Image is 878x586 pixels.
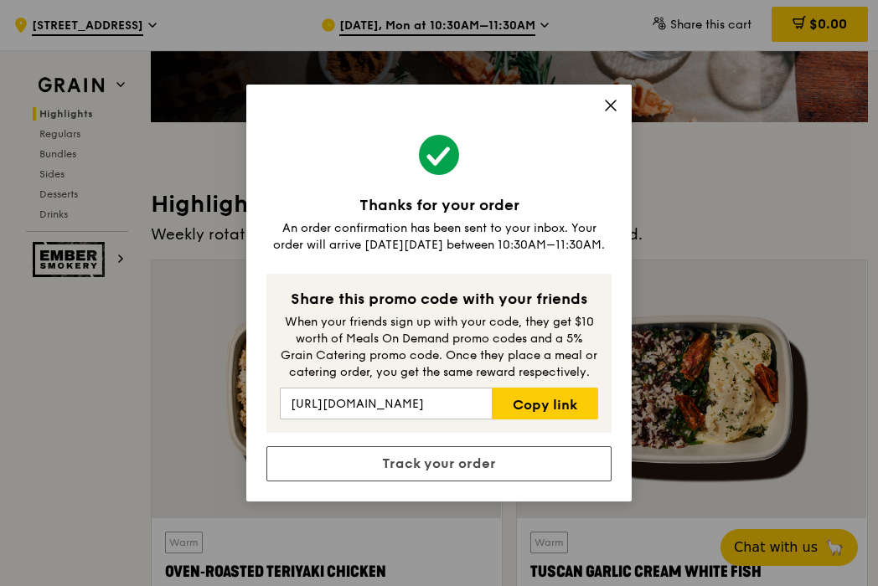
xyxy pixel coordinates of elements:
div: Thanks for your order [266,193,612,217]
div: When your friends sign up with your code, they get $10 worth of Meals On Demand promo codes and a... [280,314,598,381]
a: Track your order [266,446,612,481]
div: Share this promo code with your friends [280,287,598,311]
a: Copy link [492,388,598,419]
img: aff_l [439,118,440,119]
div: An order confirmation has been sent to your inbox. Your order will arrive [DATE][DATE] between 10... [266,220,612,254]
